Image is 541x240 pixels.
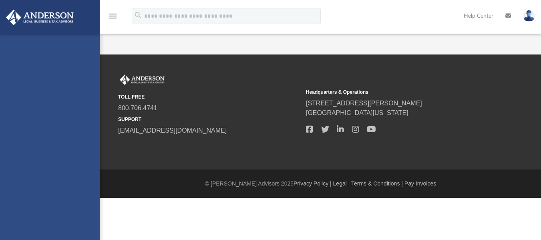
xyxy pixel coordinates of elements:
img: User Pic [523,10,535,22]
a: Terms & Conditions | [351,180,403,187]
small: SUPPORT [118,116,300,123]
img: Anderson Advisors Platinum Portal [118,75,166,85]
i: search [134,11,143,20]
a: 800.706.4741 [118,105,157,111]
a: menu [108,15,118,21]
a: [GEOGRAPHIC_DATA][US_STATE] [306,109,408,116]
small: Headquarters & Operations [306,89,488,96]
i: menu [108,11,118,21]
a: [EMAIL_ADDRESS][DOMAIN_NAME] [118,127,227,134]
a: Privacy Policy | [294,180,332,187]
a: [STREET_ADDRESS][PERSON_NAME] [306,100,422,107]
small: TOLL FREE [118,93,300,101]
div: © [PERSON_NAME] Advisors 2025 [100,179,541,188]
img: Anderson Advisors Platinum Portal [4,10,76,25]
a: Legal | [333,180,350,187]
a: Pay Invoices [404,180,436,187]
